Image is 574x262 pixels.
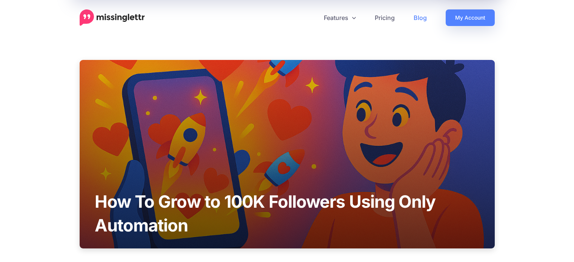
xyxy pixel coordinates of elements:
h1: How To Grow to 100K Followers Using Only Automation [80,190,495,237]
a: My Account [446,9,495,26]
a: Features [314,9,365,26]
a: Pricing [365,9,404,26]
a: Home [80,9,145,26]
a: Blog [404,9,436,26]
